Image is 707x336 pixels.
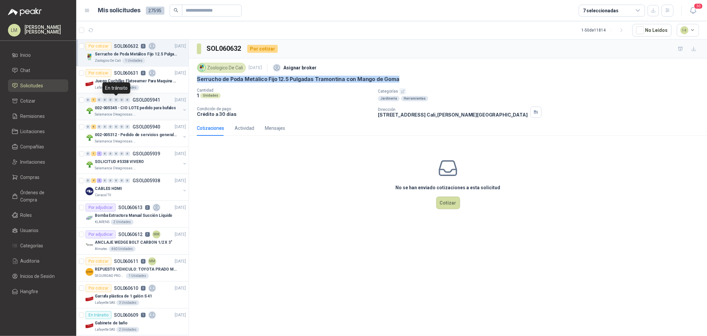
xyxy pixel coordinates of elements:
[102,151,107,156] div: 0
[8,224,68,237] a: Usuarios
[109,246,136,252] div: 460 Unidades
[95,112,137,117] p: Salamanca Oleaginosas SAS
[148,257,156,265] div: MM
[95,320,128,326] p: Gabinete de baño
[91,98,96,102] div: 1
[21,273,55,280] span: Inicios de Sesión
[25,25,68,34] p: [PERSON_NAME] [PERSON_NAME]
[95,266,177,273] p: REPUESTO VEHICULO: TOYOTA PRADO MODELO 2013, CILINDRAJE 2982
[86,42,111,50] div: Por cotizar
[583,7,619,14] div: 7 seleccionadas
[21,257,40,265] span: Auditoria
[86,151,90,156] div: 0
[141,286,146,291] p: 0
[632,24,672,37] button: No Leídos
[21,227,39,234] span: Usuarios
[86,133,93,141] img: Company Logo
[86,295,93,303] img: Company Logo
[95,300,115,305] p: Lafayette SAS
[125,98,130,102] div: 0
[141,44,146,48] p: 0
[86,53,93,61] img: Company Logo
[21,51,31,59] span: Inicio
[119,151,124,156] div: 0
[86,150,187,171] a: 0 1 1 0 0 0 0 0 GSOL005939[DATE] Company LogoSOLICITUD #5338 VIVEROSalamanca Oleaginosas SAS
[119,178,124,183] div: 0
[8,8,42,16] img: Logo peakr
[86,125,90,129] div: 0
[8,95,68,107] a: Cotizar
[133,151,160,156] p: GSOL005939
[95,139,137,144] p: Salamanca Oleaginosas SAS
[436,197,460,209] button: Cotizar
[206,43,242,54] h3: SOL060632
[200,93,221,98] div: Unidades
[378,96,400,101] div: Jardinería
[95,78,177,84] p: Juego Cuchillas Flatseamer Para Maquina de Coser
[95,159,144,165] p: SOLICITUD #5338 VIVERO
[76,66,189,93] a: Por cotizarSOL0606310[DATE] Company LogoJuego Cuchillas Flatseamer Para Maquina de CoserLafayette...
[86,178,90,183] div: 0
[21,288,38,295] span: Hangfire
[175,124,186,130] p: [DATE]
[95,293,152,299] p: Garrafa plástica de 1 galón S 41
[175,97,186,103] p: [DATE]
[175,151,186,157] p: [DATE]
[21,211,32,219] span: Roles
[95,219,109,225] p: KLARENS
[76,228,189,255] a: Por adjudicarSOL0606127MM[DATE] Company LogoANCLAJE WEDGE BOLT CARBON 1/2 X 3"Almatec460 Unidades
[114,178,119,183] div: 0
[175,70,186,76] p: [DATE]
[86,284,111,292] div: Por cotizar
[378,112,528,118] p: [STREET_ADDRESS] Cali , [PERSON_NAME][GEOGRAPHIC_DATA]
[687,5,699,17] button: 30
[95,246,107,252] p: Almatec
[102,82,130,94] div: En tránsito
[133,98,160,102] p: GSOL005941
[175,178,186,184] p: [DATE]
[114,71,138,75] p: SOL060631
[116,327,139,332] div: 2 Unidades
[8,270,68,283] a: Inicios de Sesión
[91,151,96,156] div: 1
[118,232,143,237] p: SOL060612
[247,45,278,53] div: Por cotizar
[141,313,146,317] p: 1
[95,58,121,63] p: Zoologico De Cali
[197,76,399,83] p: Serrucho de Poda Metálico Fijo 12.5 Pulgadas Tramontina con Mango de Goma
[197,111,373,117] p: Crédito a 30 días
[197,88,373,93] p: Cantidad
[145,232,150,237] p: 7
[95,212,172,219] p: Bomba Extractora Manual Succión Líquido
[95,186,122,192] p: CABLES HDMI
[119,98,124,102] div: 0
[197,93,199,98] p: 1
[95,51,177,57] p: Serrucho de Poda Metálico Fijo 12.5 Pulgadas Tramontina con Mango de Goma
[8,140,68,153] a: Compañías
[8,239,68,252] a: Categorías
[76,308,189,335] a: En tránsitoSOL0606091[DATE] Company LogoGabinete de bañoLafayette SAS2 Unidades
[114,151,119,156] div: 0
[175,312,186,318] p: [DATE]
[119,125,124,129] div: 0
[102,98,107,102] div: 0
[86,187,93,195] img: Company Logo
[86,98,90,102] div: 0
[108,178,113,183] div: 0
[86,241,93,249] img: Company Logo
[91,125,96,129] div: 6
[122,58,145,63] div: 1 Unidades
[8,156,68,168] a: Invitaciones
[86,160,93,168] img: Company Logo
[125,151,130,156] div: 0
[108,125,113,129] div: 0
[95,166,137,171] p: Salamanca Oleaginosas SAS
[114,259,138,264] p: SOL060611
[582,25,627,36] div: 1 - 50 de 11814
[86,214,93,222] img: Company Logo
[98,6,141,15] h1: Mis solicitudes
[8,125,68,138] a: Licitaciones
[146,7,164,15] span: 27595
[21,128,45,135] span: Licitaciones
[86,107,93,115] img: Company Logo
